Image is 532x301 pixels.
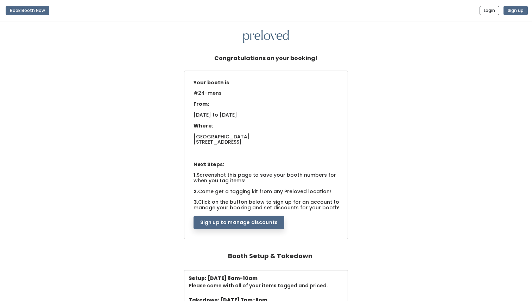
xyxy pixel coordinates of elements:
[243,30,289,44] img: preloved logo
[189,275,258,282] b: Setup: [DATE] 8am-10am
[194,122,213,129] span: Where:
[194,161,224,168] span: Next Steps:
[194,79,229,86] span: Your booth is
[194,90,222,101] span: #24-mens
[194,218,284,225] a: Sign up to manage discounts
[194,216,284,229] button: Sign up to manage discounts
[6,6,49,15] button: Book Booth Now
[194,111,237,118] span: [DATE] to [DATE]
[480,6,499,15] button: Login
[190,77,348,229] div: 1. 2. 3.
[198,188,331,195] span: Come get a tagging kit from any Preloved location!
[194,171,336,184] span: Screenshot this page to save your booth numbers for when you tag items!
[214,52,318,65] h5: Congratulations on your booking!
[194,133,250,145] span: [GEOGRAPHIC_DATA] [STREET_ADDRESS]
[194,100,209,107] span: From:
[6,3,49,18] a: Book Booth Now
[228,249,312,263] h4: Booth Setup & Takedown
[503,6,528,15] button: Sign up
[194,198,340,211] span: Click on the button below to sign up for an account to manage your booking and set discounts for ...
